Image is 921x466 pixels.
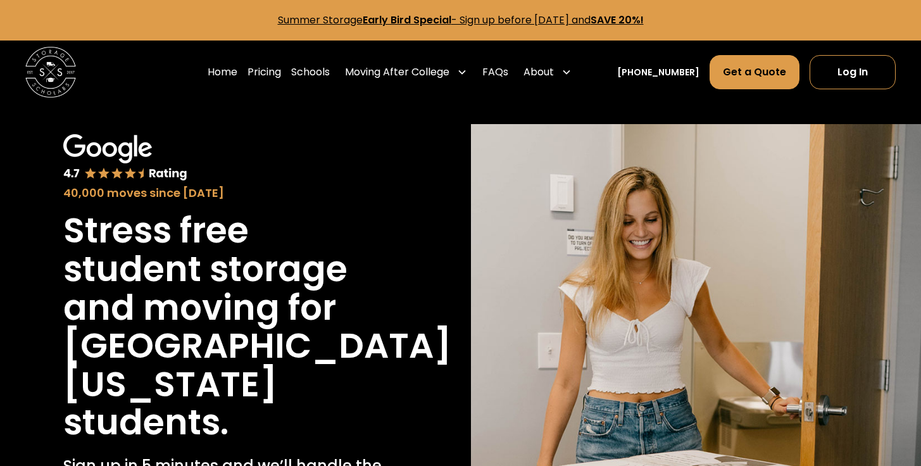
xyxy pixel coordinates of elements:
div: About [523,65,554,80]
div: About [518,54,577,90]
a: Log In [810,55,896,89]
h1: students. [63,403,229,442]
h1: [GEOGRAPHIC_DATA][US_STATE] [63,327,451,403]
a: Pricing [247,54,281,90]
img: Storage Scholars main logo [25,47,76,98]
div: Moving After College [345,65,449,80]
a: Summer StorageEarly Bird Special- Sign up before [DATE] andSAVE 20%! [278,13,644,27]
div: Moving After College [340,54,472,90]
a: [PHONE_NUMBER] [617,66,699,79]
a: Get a Quote [710,55,799,89]
div: 40,000 moves since [DATE] [63,184,387,201]
a: Schools [291,54,330,90]
strong: SAVE 20%! [591,13,644,27]
a: FAQs [482,54,508,90]
img: Google 4.7 star rating [63,134,187,182]
h1: Stress free student storage and moving for [63,211,387,327]
strong: Early Bird Special [363,13,451,27]
a: Home [208,54,237,90]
